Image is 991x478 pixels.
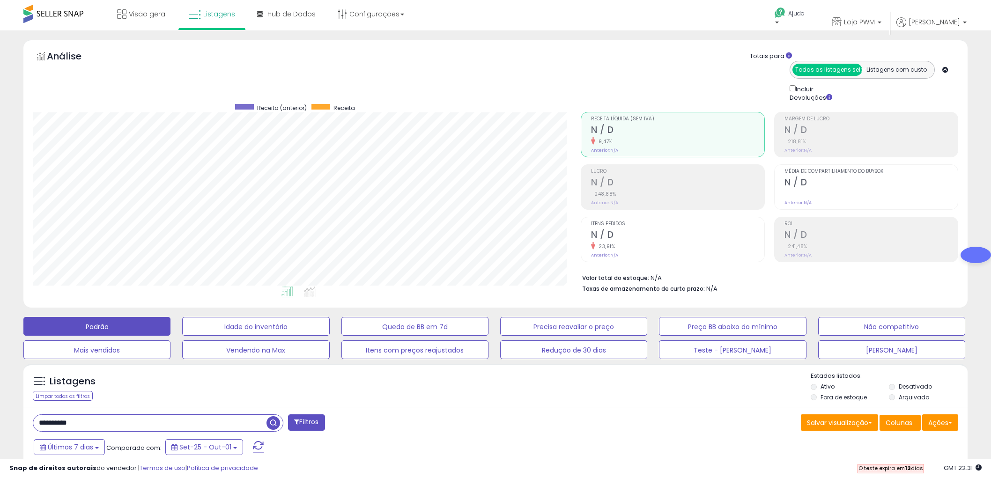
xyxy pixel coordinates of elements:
[694,346,771,355] font: Teste - [PERSON_NAME]
[784,252,804,258] font: Anterior:
[801,414,878,431] button: Salvar visualização
[187,463,258,472] a: Política de privacidade
[591,228,614,241] font: N / D
[880,415,921,431] button: Colunas
[500,317,647,336] button: Precisa reavaliar o preço
[23,317,170,336] button: Padrão
[706,284,717,293] font: N/A
[922,414,958,431] button: Ações
[821,382,835,390] font: Ativo
[50,375,96,388] font: Listagens
[866,346,917,355] font: [PERSON_NAME]
[591,124,614,136] font: N / D
[224,322,288,331] font: Idade do inventário
[542,346,606,355] font: Redução de 30 dias
[905,464,911,472] font: 13
[804,252,812,258] font: N/A
[129,9,167,19] font: Visão geral
[185,463,187,472] font: |
[591,115,654,122] font: Receita Líquida (Sem IVA)
[944,463,973,472] font: GMT 22:31
[784,228,807,241] font: N / D
[106,443,162,452] font: Comparado com:
[34,439,105,455] button: Últimos 7 dias
[790,85,826,103] font: Incluir Devoluções
[821,393,867,401] font: Fora de estoque
[74,346,120,355] font: Mais vendidos
[784,168,883,175] font: Média de compartilhamento do Buybox
[858,464,905,472] font: O teste expira em
[886,418,912,427] font: Colunas
[599,243,615,250] font: 23,91%
[792,64,862,76] button: Todas as listagens selecionadas
[788,243,807,250] font: 241,48%
[784,147,804,153] font: Anterior:
[582,274,649,282] font: Valor total do estoque:
[165,439,243,455] button: Set-25 - Out-01
[866,66,927,74] font: Listagens com custo
[804,200,812,206] font: N/A
[844,17,875,27] font: Loja PWM
[47,50,82,63] font: Análise
[659,317,806,336] button: Preço BB abaixo do mínimo
[96,463,140,472] font: do vendedor |
[788,9,805,17] font: Ajuda
[594,191,616,198] font: 248,88%
[9,463,96,472] font: Snap de direitos autorais
[610,252,618,258] font: N/A
[862,64,932,76] button: Listagens com custo
[784,124,807,136] font: N / D
[651,273,662,282] font: N/A
[182,340,329,359] button: Vendendo na Max
[659,340,806,359] button: Teste - [PERSON_NAME]
[896,17,967,38] a: [PERSON_NAME]
[784,220,792,227] font: ROI
[341,340,488,359] button: Itens com preços reajustados
[591,176,614,189] font: N / D
[591,147,610,153] font: Anterior:
[382,322,448,331] font: Queda de BB em 7d
[818,317,965,336] button: Não competitivo
[610,147,618,153] font: N/A
[788,138,806,145] font: 218,81%
[226,346,285,355] font: Vendendo na Max
[591,252,610,258] font: Anterior:
[203,9,235,19] font: Listagens
[179,442,231,452] font: Set-25 - Out-01
[784,176,807,189] font: N / D
[811,371,862,380] font: Estados listados:
[864,322,919,331] font: Não competitivo
[366,346,464,355] font: Itens com preços reajustados
[591,168,606,175] font: Lucro
[825,8,888,38] a: Loja PWM
[349,9,399,19] font: Configurações
[944,463,982,472] span: 2025-10-10 03:27 GMT
[582,285,705,293] font: Taxas de armazenamento de curto prazo:
[899,382,932,390] font: Desativado
[591,220,625,227] font: Itens pedidos
[774,7,786,19] i: Obter ajuda
[795,66,892,74] font: Todas as listagens selecionadas
[928,418,948,427] font: Ações
[750,51,784,60] font: Totais para
[500,340,647,359] button: Redução de 30 dias
[533,322,614,331] font: Precisa reavaliar o preço
[807,418,868,427] font: Salvar visualização
[591,200,610,206] font: Anterior:
[182,317,329,336] button: Idade do inventário
[288,414,325,431] button: Filtros
[333,104,355,112] font: Receita
[599,138,613,145] font: 9,47%
[610,200,618,206] font: N/A
[911,464,923,472] font: dias
[36,393,90,400] font: Limpar todos os filtros
[48,442,93,452] font: Últimos 7 dias
[341,317,488,336] button: Queda de BB em 7d
[804,147,812,153] font: N/A
[818,340,965,359] button: [PERSON_NAME]
[257,104,307,112] font: Receita (anterior)
[140,463,185,472] a: Termos de uso
[299,418,318,427] font: Filtros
